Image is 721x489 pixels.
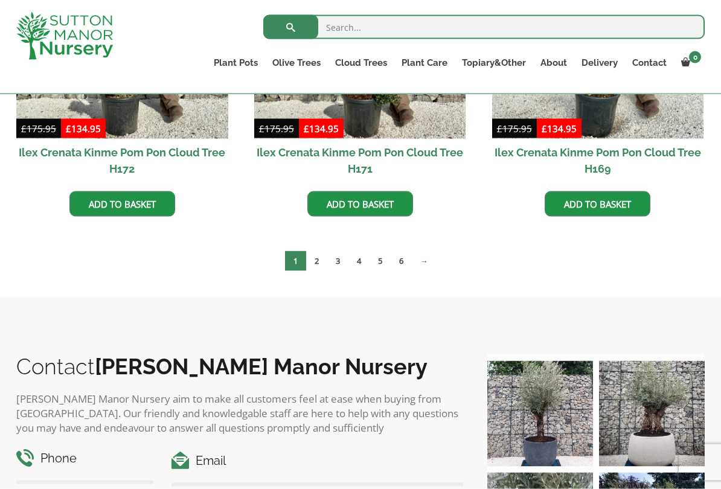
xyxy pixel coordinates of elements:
[327,251,348,271] a: Page 3
[574,54,625,71] a: Delivery
[533,54,574,71] a: About
[69,191,175,217] a: Add to basket: “Ilex Crenata Kinme Pom Pon Cloud Tree H172”
[259,123,264,135] span: £
[21,123,27,135] span: £
[307,191,413,217] a: Add to basket: “Ilex Crenata Kinme Pom Pon Cloud Tree H171”
[95,354,428,379] b: [PERSON_NAME] Manor Nursery
[263,15,705,39] input: Search...
[16,12,113,60] img: logo
[689,51,701,63] span: 0
[328,54,394,71] a: Cloud Trees
[545,191,650,217] a: Add to basket: “Ilex Crenata Kinme Pom Pon Cloud Tree H169”
[254,139,466,182] h2: Ilex Crenata Kinme Pom Pon Cloud Tree H171
[542,123,577,135] bdi: 134.95
[66,123,71,135] span: £
[625,54,674,71] a: Contact
[285,251,306,271] span: Page 1
[412,251,437,271] a: →
[16,139,228,182] h2: Ilex Crenata Kinme Pom Pon Cloud Tree H172
[16,251,705,276] nav: Product Pagination
[497,123,532,135] bdi: 175.95
[487,361,593,467] img: A beautiful multi-stem Spanish Olive tree potted in our luxurious fibre clay pots 😍😍
[304,123,309,135] span: £
[497,123,502,135] span: £
[207,54,265,71] a: Plant Pots
[171,452,463,470] h4: Email
[21,123,56,135] bdi: 175.95
[304,123,339,135] bdi: 134.95
[370,251,391,271] a: Page 5
[394,54,455,71] a: Plant Care
[599,361,705,467] img: Check out this beauty we potted at our nursery today ❤️‍🔥 A huge, ancient gnarled Olive tree plan...
[265,54,328,71] a: Olive Trees
[306,251,327,271] a: Page 2
[455,54,533,71] a: Topiary&Other
[348,251,370,271] a: Page 4
[674,54,705,71] a: 0
[542,123,547,135] span: £
[16,354,463,379] h2: Contact
[16,449,153,468] h4: Phone
[16,392,463,435] p: [PERSON_NAME] Manor Nursery aim to make all customers feel at ease when buying from [GEOGRAPHIC_D...
[492,139,704,182] h2: Ilex Crenata Kinme Pom Pon Cloud Tree H169
[391,251,412,271] a: Page 6
[259,123,294,135] bdi: 175.95
[66,123,101,135] bdi: 134.95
